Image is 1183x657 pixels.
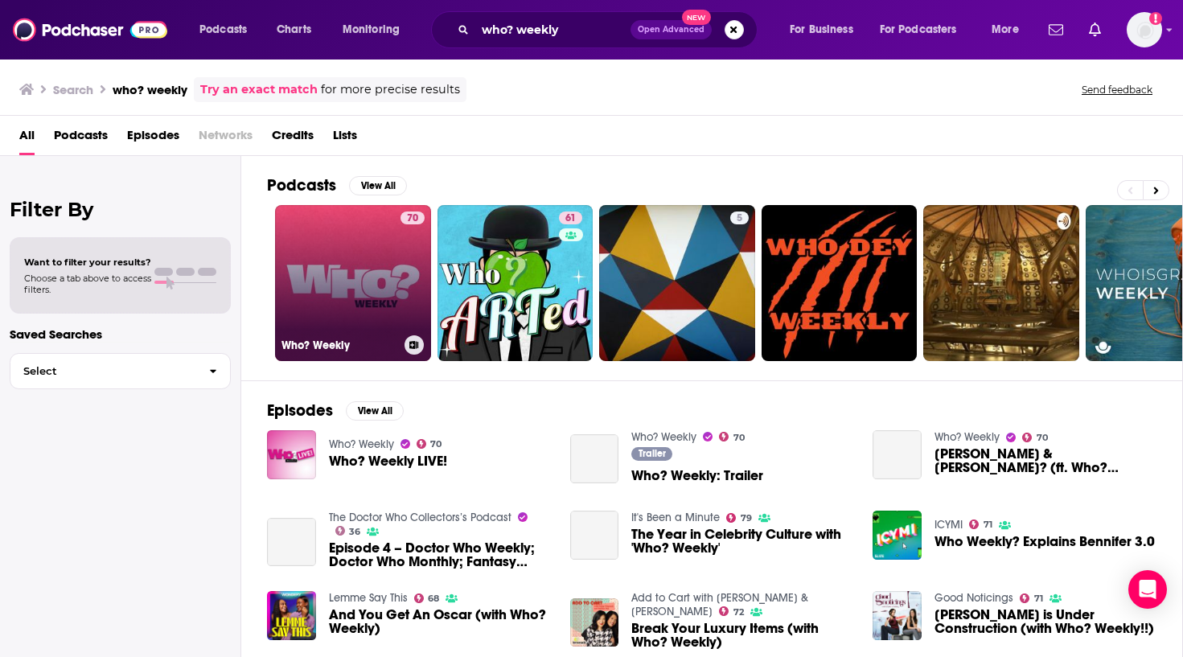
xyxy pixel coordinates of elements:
span: More [992,18,1019,41]
span: Lists [333,122,357,155]
img: And You Get An Oscar (with Who? Weekly) [267,591,316,640]
span: 79 [741,515,752,522]
a: Who Weekly? Explains Bennifer 3.0 [934,535,1155,548]
h2: Episodes [267,400,333,421]
a: 79 [726,513,752,523]
button: Send feedback [1077,83,1157,96]
a: EpisodesView All [267,400,404,421]
div: Open Intercom Messenger [1128,570,1167,609]
h2: Podcasts [267,175,336,195]
img: User Profile [1127,12,1162,47]
span: 70 [430,441,442,448]
span: for more precise results [321,80,460,99]
button: open menu [778,17,873,43]
span: Charts [277,18,311,41]
a: Credits [272,122,314,155]
span: 70 [407,211,418,227]
p: Saved Searches [10,326,231,342]
a: 36 [335,526,361,536]
a: Who? Weekly LIVE! [329,454,447,468]
img: Who Weekly? Explains Bennifer 3.0 [873,511,922,560]
button: Show profile menu [1127,12,1162,47]
span: Monitoring [343,18,400,41]
a: Episode 4 – Doctor Who Weekly; Doctor Who Monthly; Fantasy Empire [267,518,316,567]
a: Show notifications dropdown [1082,16,1107,43]
a: It's Been a Minute [631,511,720,524]
a: The Year in Celebrity Culture with 'Who? Weekly' [631,528,853,555]
a: 70 [1022,433,1048,442]
a: 5 [599,205,755,361]
button: View All [349,176,407,195]
svg: Add a profile image [1149,12,1162,25]
button: open menu [188,17,268,43]
span: 36 [349,528,360,536]
a: 68 [414,593,440,603]
h2: Filter By [10,198,231,221]
a: All [19,122,35,155]
h3: Search [53,82,93,97]
a: Charts [266,17,321,43]
span: 70 [1037,434,1048,441]
a: Show notifications dropdown [1042,16,1070,43]
a: Good Noticings [934,591,1013,605]
a: Who? Weekly [329,437,394,451]
a: Chrishell Stause is Under Construction (with Who? Weekly!!) [873,591,922,640]
span: Podcasts [199,18,247,41]
img: Podchaser - Follow, Share and Rate Podcasts [13,14,167,45]
a: Who? Weekly [631,430,696,444]
a: Chrishell Stause is Under Construction (with Who? Weekly!!) [934,608,1156,635]
button: open menu [331,17,421,43]
span: Select [10,366,196,376]
img: Break Your Luxury Items (with Who? Weekly) [570,598,619,647]
a: 70 [719,432,745,441]
a: Who? Weekly: Trailer [570,434,619,483]
span: 70 [733,434,745,441]
span: [PERSON_NAME] is Under Construction (with Who? Weekly!!) [934,608,1156,635]
span: 61 [565,211,576,227]
span: 68 [428,595,439,602]
span: For Podcasters [880,18,957,41]
button: Open AdvancedNew [631,20,712,39]
span: Logged in as ei1745 [1127,12,1162,47]
a: Who? Weekly: Trailer [631,469,763,482]
a: And You Get An Oscar (with Who? Weekly) [329,608,551,635]
span: 72 [733,609,744,616]
a: 5 [730,211,749,224]
a: 70 [400,211,425,224]
a: 72 [719,606,744,616]
span: 5 [737,211,742,227]
a: The Doctor Who Collectors’s Podcast [329,511,511,524]
a: 71 [969,519,992,529]
input: Search podcasts, credits, & more... [475,17,631,43]
a: Add to Cart with Kulap Vilaysack & SuChin Pak [631,591,808,618]
span: [PERSON_NAME] & [PERSON_NAME]? (ft. Who? Weekly Live!) [934,447,1156,474]
a: Episodes [127,122,179,155]
span: 71 [984,521,992,528]
span: For Business [790,18,853,41]
img: Who? Weekly LIVE! [267,430,316,479]
span: Want to filter your results? [24,257,151,268]
a: 71 [1020,593,1043,603]
button: Select [10,353,231,389]
a: Podcasts [54,122,108,155]
a: Break Your Luxury Items (with Who? Weekly) [631,622,853,649]
span: Open Advanced [638,26,704,34]
a: Episode 4 – Doctor Who Weekly; Doctor Who Monthly; Fantasy Empire [329,541,551,569]
a: Tiny Knowles & Clinton Kelly? (ft. Who? Weekly Live!) [873,430,922,479]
